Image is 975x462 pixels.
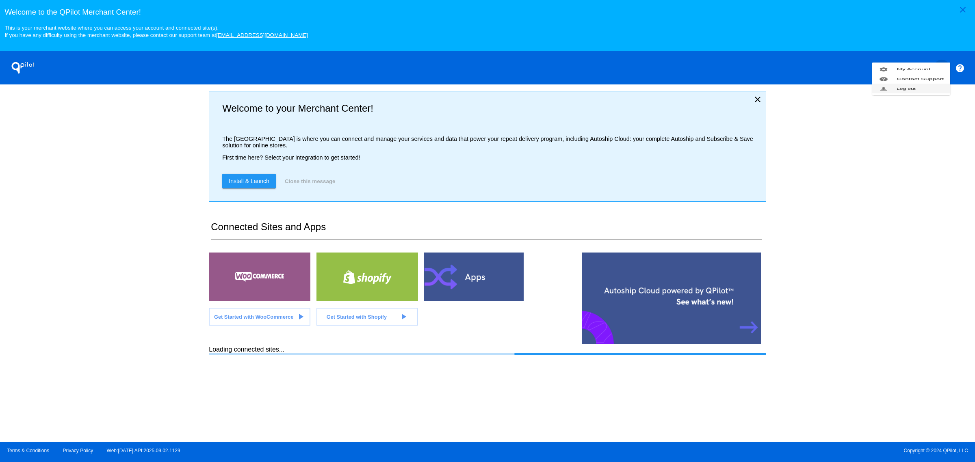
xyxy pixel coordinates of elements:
mat-icon: person [879,86,888,91]
span: Log out [897,87,916,90]
mat-icon: help [879,76,888,81]
mat-icon: settings [879,67,888,71]
span: My Account [897,67,930,71]
span: Contact Support [897,77,944,80]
